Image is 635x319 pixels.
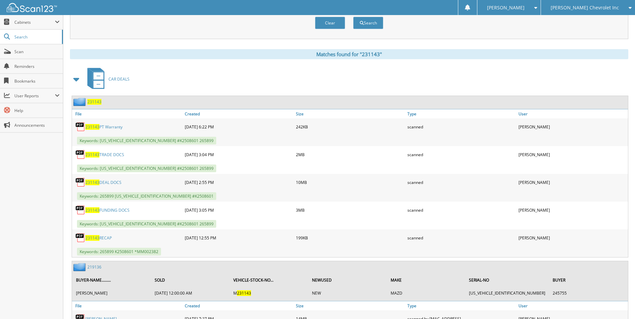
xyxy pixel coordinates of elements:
td: NEW [309,288,387,299]
img: scan123-logo-white.svg [7,3,57,12]
span: [PERSON_NAME] [487,6,525,10]
img: PDF.png [75,149,85,159]
div: [PERSON_NAME] [517,148,628,161]
span: 231143 [85,152,99,157]
a: 231143 [87,99,101,105]
span: 231143 [237,290,251,296]
a: User [517,109,628,118]
th: BUYER-NAME......... [73,273,151,287]
img: folder2.png [73,263,87,271]
th: BUYER [549,273,627,287]
th: MAKE [387,273,465,287]
div: [DATE] 6:22 PM [183,120,294,133]
div: [PERSON_NAME] [517,176,628,189]
div: [PERSON_NAME] [517,231,628,244]
div: [DATE] 3:04 PM [183,148,294,161]
iframe: Chat Widget [602,287,635,319]
span: 231143 [85,124,99,130]
td: M [230,288,308,299]
a: File [72,301,183,310]
span: Cabinets [14,19,55,25]
a: Type [406,109,517,118]
button: Clear [315,17,345,29]
span: CAR DEALS [108,76,130,82]
a: 231143RECAP [85,235,112,241]
div: 3MB [294,203,405,217]
span: Help [14,108,60,113]
span: Keywords: [US_VEHICLE_IDENTIFICATION_NUMBER] #K2508601 265899 [77,165,216,172]
span: 231143 [85,235,99,241]
td: [US_VEHICLE_IDENTIFICATION_NUMBER] [466,288,549,299]
span: User Reports [14,93,55,99]
div: scanned [406,120,517,133]
span: Keywords: [US_VEHICLE_IDENTIFICATION_NUMBER] #K2508601 265899 [77,137,216,144]
a: Created [183,109,294,118]
a: 231143FUNDING DOCS [85,207,130,213]
th: VEHICLE-STOCK-NO... [230,273,308,287]
a: 231143PT Warranty [85,124,123,130]
img: PDF.png [75,177,85,187]
td: [PERSON_NAME] [73,288,151,299]
span: Keywords: [US_VEHICLE_IDENTIFICATION_NUMBER] #K2508601 265899 [77,220,216,228]
img: PDF.png [75,205,85,215]
img: PDF.png [75,122,85,132]
span: Keywords: 265899 [US_VEHICLE_IDENTIFICATION_NUMBER] #K2508601 [77,192,216,200]
div: scanned [406,176,517,189]
div: [PERSON_NAME] [517,203,628,217]
td: MAZD [387,288,465,299]
div: Matches found for "231143" [70,49,628,59]
span: Bookmarks [14,78,60,84]
span: Keywords: 265899 K2508601 *MM002382 [77,248,161,255]
div: [PERSON_NAME] [517,120,628,133]
a: File [72,109,183,118]
div: scanned [406,148,517,161]
div: [DATE] 2:55 PM [183,176,294,189]
span: Reminders [14,64,60,69]
a: Type [406,301,517,310]
a: User [517,301,628,310]
span: Scan [14,49,60,55]
a: Size [294,301,405,310]
div: 2MB [294,148,405,161]
button: Search [353,17,383,29]
a: CAR DEALS [83,66,130,92]
a: Created [183,301,294,310]
td: 245755 [549,288,627,299]
th: SERIAL-NO [466,273,549,287]
th: NEWUSED [309,273,387,287]
div: 10MB [294,176,405,189]
div: scanned [406,231,517,244]
div: 199KB [294,231,405,244]
a: 231143DEAL DOCS [85,180,122,185]
span: 231143 [85,180,99,185]
th: SOLD [151,273,229,287]
div: [DATE] 3:05 PM [183,203,294,217]
img: PDF.png [75,233,85,243]
div: [DATE] 12:55 PM [183,231,294,244]
a: 219136 [87,264,101,270]
span: [PERSON_NAME] Chevrolet Inc [551,6,619,10]
a: Size [294,109,405,118]
div: 242KB [294,120,405,133]
td: [DATE] 12:00:00 AM [151,288,229,299]
a: 231143TRADE DOCS [85,152,124,157]
div: scanned [406,203,517,217]
span: 231143 [85,207,99,213]
img: folder2.png [73,98,87,106]
span: Announcements [14,122,60,128]
span: Search [14,34,59,40]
